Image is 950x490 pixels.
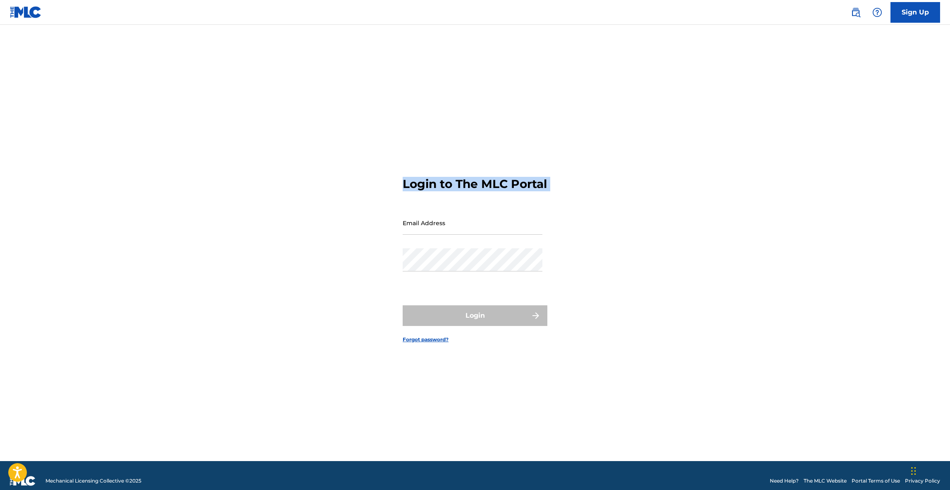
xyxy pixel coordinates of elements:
a: Portal Terms of Use [852,477,900,485]
div: Drag [911,459,916,483]
img: MLC Logo [10,6,42,18]
a: Public Search [847,4,864,21]
div: Help [869,4,886,21]
a: Forgot password? [403,336,449,343]
img: logo [10,476,36,486]
img: help [872,7,882,17]
a: Sign Up [890,2,940,23]
a: Need Help? [770,477,799,485]
a: The MLC Website [804,477,847,485]
a: Privacy Policy [905,477,940,485]
img: search [851,7,861,17]
iframe: Chat Widget [909,450,950,490]
h3: Login to The MLC Portal [403,177,547,191]
span: Mechanical Licensing Collective © 2025 [45,477,141,485]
